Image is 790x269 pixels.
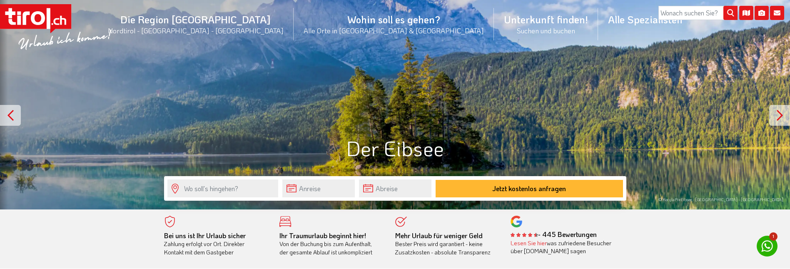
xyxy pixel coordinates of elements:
b: - 445 Bewertungen [511,230,597,239]
span: 1 [769,232,778,241]
a: 1 [757,236,778,257]
b: Mehr Urlaub für weniger Geld [395,231,483,240]
div: Von der Buchung bis zum Aufenthalt, der gesamte Ablauf ist unkompliziert [279,232,383,257]
b: Ihr Traumurlaub beginnt hier! [279,231,366,240]
a: Alle Spezialisten [598,4,693,35]
small: Nordtirol - [GEOGRAPHIC_DATA] - [GEOGRAPHIC_DATA] [108,26,284,35]
div: Bester Preis wird garantiert - keine Zusatzkosten - absolute Transparenz [395,232,498,257]
a: Lesen Sie hier [511,239,547,247]
a: Unterkunft finden!Suchen und buchen [494,4,598,44]
input: Wo soll's hingehen? [167,179,278,197]
small: Suchen und buchen [504,26,588,35]
input: Wonach suchen Sie? [658,6,738,20]
b: Bei uns ist Ihr Urlaub sicher [164,231,246,240]
i: Fotogalerie [755,6,769,20]
div: Zahlung erfolgt vor Ort. Direkter Kontakt mit dem Gastgeber [164,232,267,257]
a: Wohin soll es gehen?Alle Orte in [GEOGRAPHIC_DATA] & [GEOGRAPHIC_DATA] [294,4,494,44]
input: Anreise [282,179,355,197]
div: was zufriedene Besucher über [DOMAIN_NAME] sagen [511,239,614,255]
h1: Der Eibsee [164,137,626,159]
i: Karte öffnen [739,6,753,20]
i: Kontakt [770,6,784,20]
small: Alle Orte in [GEOGRAPHIC_DATA] & [GEOGRAPHIC_DATA] [304,26,484,35]
button: Jetzt kostenlos anfragen [436,180,623,197]
a: Die Region [GEOGRAPHIC_DATA]Nordtirol - [GEOGRAPHIC_DATA] - [GEOGRAPHIC_DATA] [98,4,294,44]
input: Abreise [359,179,431,197]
